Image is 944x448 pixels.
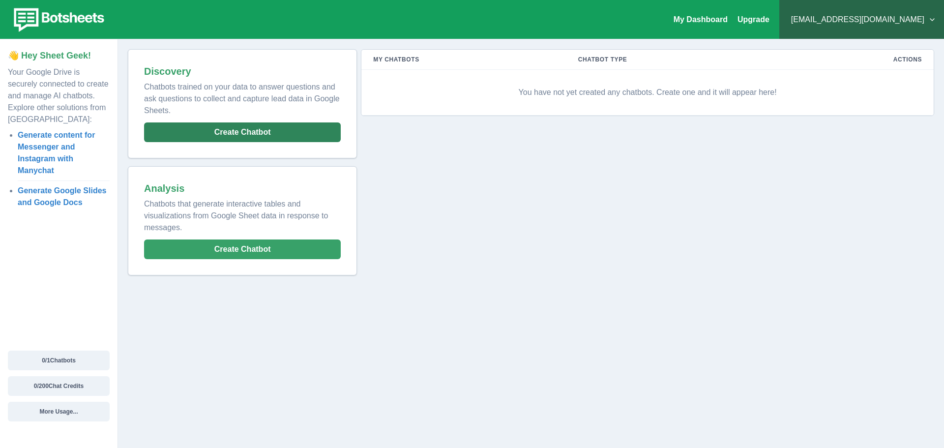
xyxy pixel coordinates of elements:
a: My Dashboard [674,15,728,24]
button: More Usage... [8,402,110,421]
th: Actions [780,50,934,70]
p: You have not yet created any chatbots. Create one and it will appear here! [373,78,922,107]
a: Upgrade [737,15,769,24]
p: 👋 Hey Sheet Geek! [8,49,110,62]
p: Chatbots that generate interactive tables and visualizations from Google Sheet data in response t... [144,194,341,234]
button: 0/1Chatbots [8,351,110,370]
button: Create Chatbot [144,122,341,142]
p: Your Google Drive is securely connected to create and manage AI chatbots. Explore other solutions... [8,62,110,125]
p: Chatbots trained on your data to answer questions and ask questions to collect and capture lead d... [144,77,341,117]
button: 0/200Chat Credits [8,376,110,396]
button: [EMAIL_ADDRESS][DOMAIN_NAME] [787,10,936,30]
th: Chatbot Type [566,50,780,70]
th: My Chatbots [361,50,566,70]
a: Generate Google Slides and Google Docs [18,186,107,207]
img: botsheets-logo.png [8,6,107,33]
h2: Discovery [144,65,341,77]
button: Create Chatbot [144,239,341,259]
a: Generate content for Messenger and Instagram with Manychat [18,131,95,175]
h2: Analysis [144,182,341,194]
